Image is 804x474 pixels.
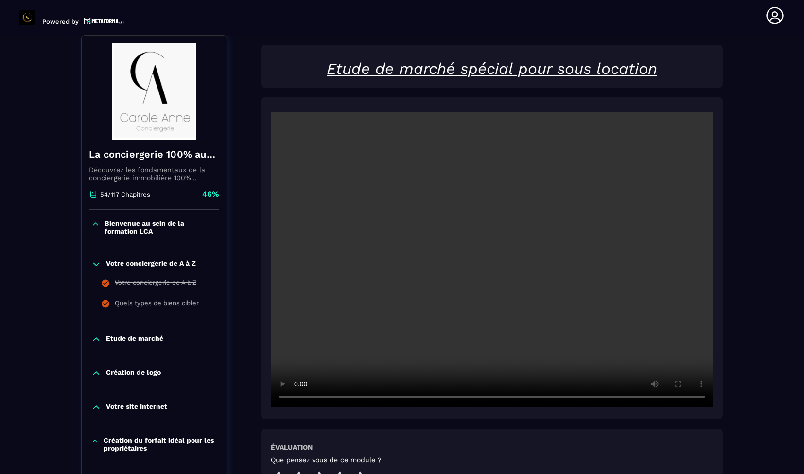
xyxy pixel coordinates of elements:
div: Votre conciergerie de A à Z [115,279,196,290]
p: Découvrez les fondamentaux de la conciergerie immobilière 100% automatisée. Cette formation est c... [89,166,219,182]
p: 54/117 Chapitres [100,191,150,198]
p: Votre site internet [106,402,167,412]
img: logo-branding [19,10,35,25]
p: Powered by [42,18,79,25]
p: Création du forfait idéal pour les propriétaires [104,437,217,452]
p: Etude de marché [106,334,163,344]
u: Etude de marché spécial pour sous location [327,59,657,78]
h5: Que pensez vous de ce module ? [271,456,382,464]
h6: Évaluation [271,443,313,451]
img: banner [89,43,219,140]
div: Quels types de biens cibler [115,299,199,310]
h4: La conciergerie 100% automatisée [89,147,219,161]
p: Création de logo [106,368,161,378]
img: logo [84,17,124,25]
p: 46% [202,189,219,200]
p: Votre conciergerie de A à Z [106,259,196,269]
p: Bienvenue au sein de la formation LCA [105,219,217,235]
